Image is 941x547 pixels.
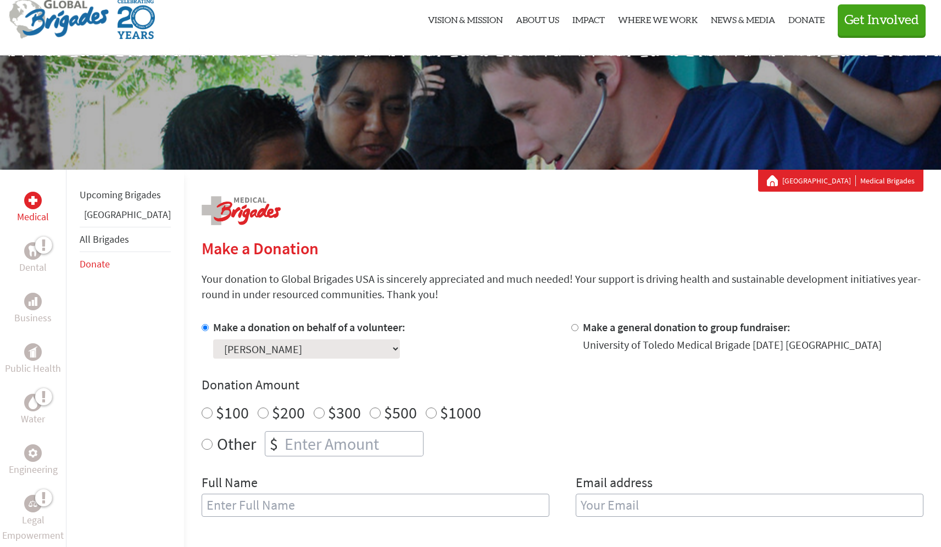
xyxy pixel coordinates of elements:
label: Full Name [202,474,258,494]
img: Legal Empowerment [29,500,37,507]
a: Legal EmpowermentLegal Empowerment [2,495,64,543]
input: Enter Full Name [202,494,549,517]
a: MedicalMedical [17,192,49,225]
div: University of Toledo Medical Brigade [DATE] [GEOGRAPHIC_DATA] [583,337,882,353]
p: Water [21,411,45,427]
div: Legal Empowerment [24,495,42,512]
div: $ [265,432,282,456]
label: Email address [576,474,653,494]
a: EngineeringEngineering [9,444,58,477]
a: Upcoming Brigades [80,188,161,201]
label: Make a donation on behalf of a volunteer: [213,320,405,334]
div: Medical [24,192,42,209]
label: $200 [272,402,305,423]
img: logo-medical.png [202,196,281,225]
h2: Make a Donation [202,238,923,258]
p: Dental [19,260,47,275]
label: $500 [384,402,417,423]
a: [GEOGRAPHIC_DATA] [84,208,171,221]
p: Business [14,310,52,326]
a: All Brigades [80,233,129,245]
a: WaterWater [21,394,45,427]
img: Business [29,297,37,306]
input: Your Email [576,494,923,517]
label: Make a general donation to group fundraiser: [583,320,790,334]
p: Engineering [9,462,58,477]
div: Water [24,394,42,411]
label: $100 [216,402,249,423]
label: $300 [328,402,361,423]
div: Dental [24,242,42,260]
a: BusinessBusiness [14,293,52,326]
img: Engineering [29,449,37,457]
a: DentalDental [19,242,47,275]
p: Public Health [5,361,61,376]
h4: Donation Amount [202,376,923,394]
span: Get Involved [844,14,919,27]
li: All Brigades [80,227,171,252]
a: Public HealthPublic Health [5,343,61,376]
img: Medical [29,196,37,205]
img: Water [29,396,37,409]
p: Your donation to Global Brigades USA is sincerely appreciated and much needed! Your support is dr... [202,271,923,302]
p: Legal Empowerment [2,512,64,543]
div: Business [24,293,42,310]
input: Enter Amount [282,432,423,456]
li: Upcoming Brigades [80,183,171,207]
li: Guatemala [80,207,171,227]
li: Donate [80,252,171,276]
a: [GEOGRAPHIC_DATA] [782,175,856,186]
div: Medical Brigades [767,175,915,186]
button: Get Involved [838,4,926,36]
label: Other [217,431,256,456]
a: Donate [80,258,110,270]
div: Public Health [24,343,42,361]
div: Engineering [24,444,42,462]
label: $1000 [440,402,481,423]
img: Dental [29,245,37,256]
img: Public Health [29,347,37,358]
p: Medical [17,209,49,225]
